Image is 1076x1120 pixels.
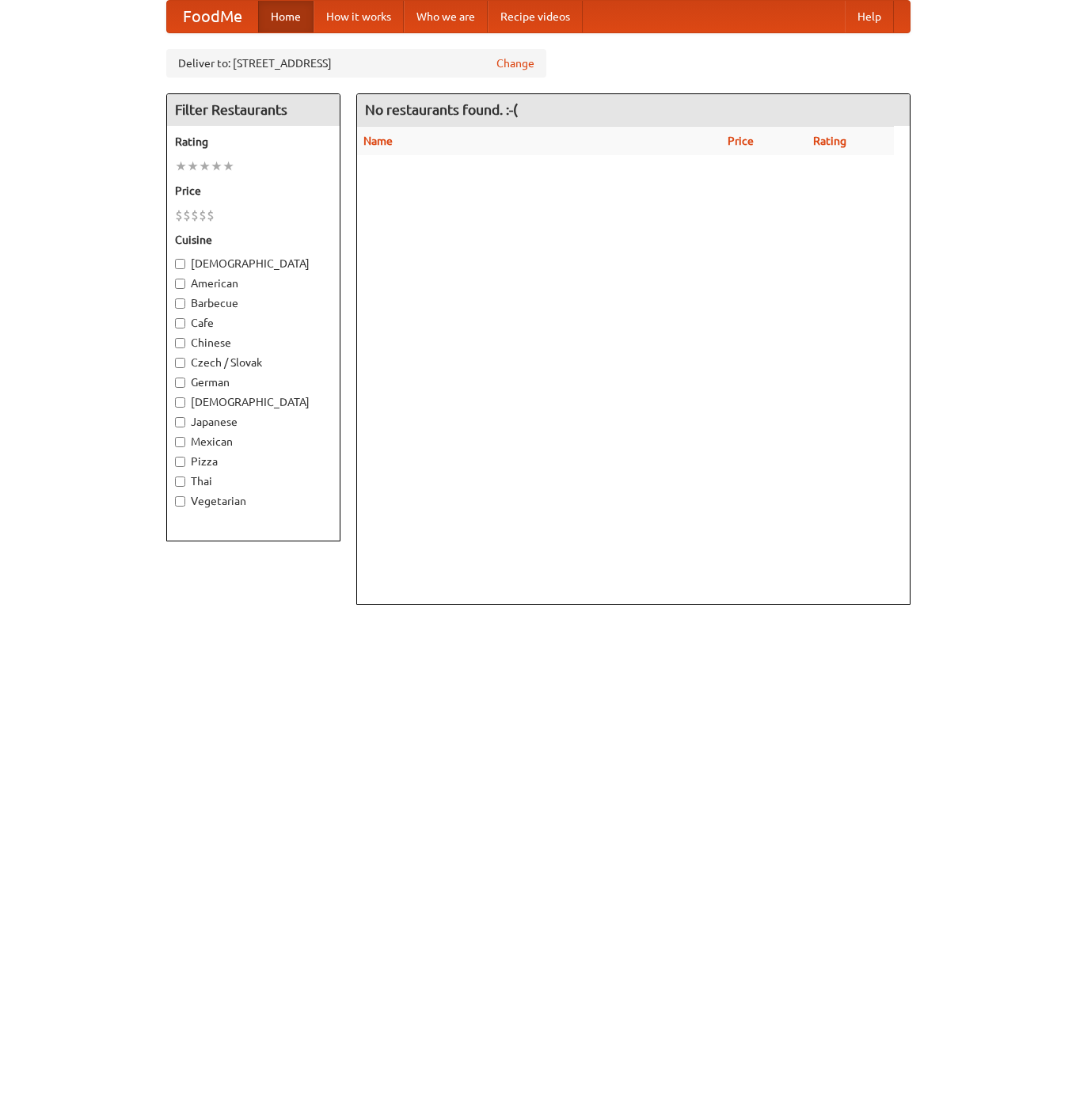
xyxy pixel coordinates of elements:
[175,434,332,450] label: Mexican
[175,493,332,509] label: Vegetarian
[175,232,332,248] h5: Cuisine
[314,1,404,32] a: How it works
[175,476,185,487] input: Thai
[166,49,546,78] div: Deliver to: [STREET_ADDRESS]
[167,1,258,32] a: FoodMe
[175,279,185,289] input: American
[363,135,393,147] a: Name
[167,94,340,126] h4: Filter Restaurants
[175,338,185,348] input: Chinese
[175,417,185,427] input: Japanese
[813,135,846,147] a: Rating
[175,295,332,311] label: Barbecue
[175,318,185,328] input: Cafe
[175,397,185,408] input: [DEMOGRAPHIC_DATA]
[187,158,199,175] li: ★
[175,374,332,390] label: German
[211,158,222,175] li: ★
[175,158,187,175] li: ★
[199,158,211,175] li: ★
[175,437,185,447] input: Mexican
[175,298,185,309] input: Barbecue
[488,1,583,32] a: Recipe videos
[728,135,754,147] a: Price
[199,207,207,224] li: $
[175,378,185,388] input: German
[175,414,332,430] label: Japanese
[175,457,185,467] input: Pizza
[496,55,534,71] a: Change
[222,158,234,175] li: ★
[175,207,183,224] li: $
[175,335,332,351] label: Chinese
[175,259,185,269] input: [DEMOGRAPHIC_DATA]
[207,207,215,224] li: $
[404,1,488,32] a: Who we are
[191,207,199,224] li: $
[175,473,332,489] label: Thai
[175,275,332,291] label: American
[365,102,518,117] ng-pluralize: No restaurants found. :-(
[175,454,332,469] label: Pizza
[175,183,332,199] h5: Price
[175,256,332,271] label: [DEMOGRAPHIC_DATA]
[175,315,332,331] label: Cafe
[175,496,185,507] input: Vegetarian
[175,358,185,368] input: Czech / Slovak
[175,355,332,370] label: Czech / Slovak
[183,207,191,224] li: $
[845,1,894,32] a: Help
[175,394,332,410] label: [DEMOGRAPHIC_DATA]
[258,1,314,32] a: Home
[175,134,332,150] h5: Rating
